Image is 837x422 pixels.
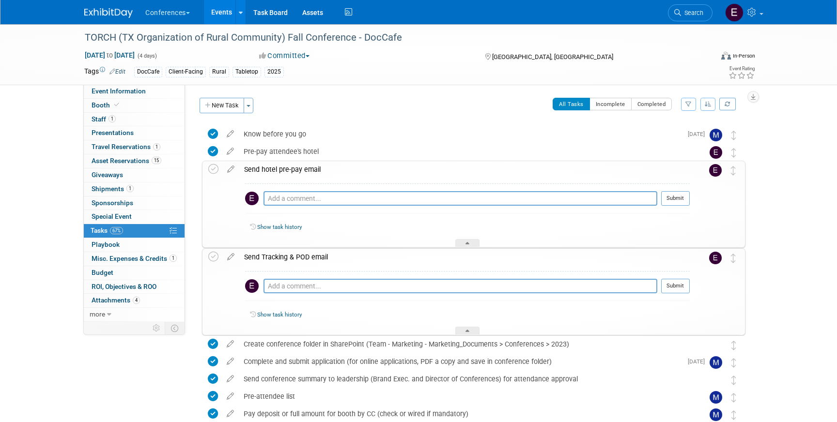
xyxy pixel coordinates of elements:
span: Booth [92,101,121,109]
div: In-Person [732,52,755,60]
div: TORCH (TX Organization of Rural Community) Fall Conference - DocCafe [81,29,698,46]
span: Travel Reservations [92,143,160,151]
span: [DATE] [688,131,710,137]
span: 1 [153,143,160,151]
a: Shipments1 [84,182,185,196]
div: Event Format [655,50,755,65]
div: Send Tracking & POD email [239,249,690,265]
a: Special Event [84,210,185,224]
div: Client-Facing [166,67,206,77]
a: edit [222,165,239,174]
span: Misc. Expenses & Credits [92,255,177,262]
span: 1 [170,255,177,262]
span: Tasks [91,226,123,234]
a: Asset Reservations15 [84,154,185,168]
i: Move task [731,166,736,175]
a: ROI, Objectives & ROO [84,280,185,294]
button: Completed [631,98,672,110]
img: Erin Anderson [709,252,722,264]
button: Submit [661,279,690,293]
a: edit [222,357,239,366]
span: Giveaways [92,171,123,179]
span: Presentations [92,129,134,136]
div: Pre-pay attendee's hotel [239,143,690,160]
span: Search [681,9,703,16]
button: Submit [661,191,690,206]
a: Playbook [84,238,185,252]
span: 4 [133,297,140,304]
a: Search [668,4,713,21]
a: Misc. Expenses & Credits1 [84,252,185,266]
img: ExhibitDay [84,8,133,18]
a: Edit [109,68,125,75]
img: Marygrace LeGros [710,129,722,141]
span: Attachments [92,296,140,304]
td: Tags [84,66,125,77]
span: [GEOGRAPHIC_DATA], [GEOGRAPHIC_DATA] [492,53,613,60]
div: Complete and submit application (for online applications, PDF a copy and save in conference folder) [239,353,682,370]
img: Erin Anderson [245,279,259,293]
a: Refresh [719,98,736,110]
span: (4 days) [137,53,157,59]
span: 67% [110,227,123,234]
img: Erin Anderson [725,3,744,22]
i: Move task [731,131,736,140]
img: Erin Anderson [709,164,722,177]
div: Pay deposit or full amount for booth by CC (check or wired if mandatory) [239,406,690,422]
a: Show task history [257,224,302,230]
a: Giveaways [84,168,185,182]
i: Move task [731,376,736,385]
button: New Task [200,98,244,113]
span: Asset Reservations [92,157,161,165]
button: Incomplete [589,98,632,110]
div: 2025 [264,67,284,77]
a: more [84,308,185,321]
a: Travel Reservations1 [84,140,185,154]
i: Booth reservation complete [114,102,119,107]
span: Event Information [92,87,146,95]
div: Know before you go [239,126,682,142]
span: 15 [152,157,161,164]
i: Move task [731,358,736,367]
img: Format-Inperson.png [721,52,731,60]
a: Presentations [84,126,185,140]
a: edit [222,409,239,418]
a: edit [222,130,239,138]
span: more [90,310,105,318]
div: DocCafe [134,67,162,77]
a: edit [222,147,239,156]
a: Staff1 [84,113,185,126]
a: Attachments4 [84,294,185,307]
span: to [105,51,114,59]
a: Show task history [257,311,302,318]
span: Playbook [92,241,120,248]
img: Marygrace LeGros [710,356,722,369]
a: edit [222,392,239,401]
i: Move task [731,148,736,157]
span: Sponsorships [92,199,133,207]
a: edit [222,375,239,383]
span: Shipments [92,185,134,193]
div: Pre-attendee list [239,388,690,405]
div: Send conference summary to leadership (Brand Exec. and Director of Conferences) for attendance ap... [239,371,690,387]
a: Sponsorships [84,196,185,210]
i: Move task [731,410,736,420]
a: Budget [84,266,185,280]
span: Special Event [92,212,132,220]
span: 1 [108,115,116,122]
img: Erin Anderson [710,146,722,159]
i: Move task [731,393,736,402]
div: Rural [209,67,229,77]
img: Marygrace LeGros [710,391,722,404]
span: Budget [92,269,113,276]
a: Booth [84,99,185,112]
button: Committed [256,51,313,61]
span: 1 [126,185,134,192]
div: Send hotel pre-pay email [239,161,690,178]
img: Mel Liwanag [710,339,722,351]
span: Staff [92,115,116,123]
div: Create conference folder in SharePoint (Team - Marketing - Marketing_Documents > Conferences > 2023) [239,336,690,352]
span: [DATE] [DATE] [84,51,135,60]
img: Marygrace LeGros [710,408,722,421]
a: Event Information [84,85,185,98]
